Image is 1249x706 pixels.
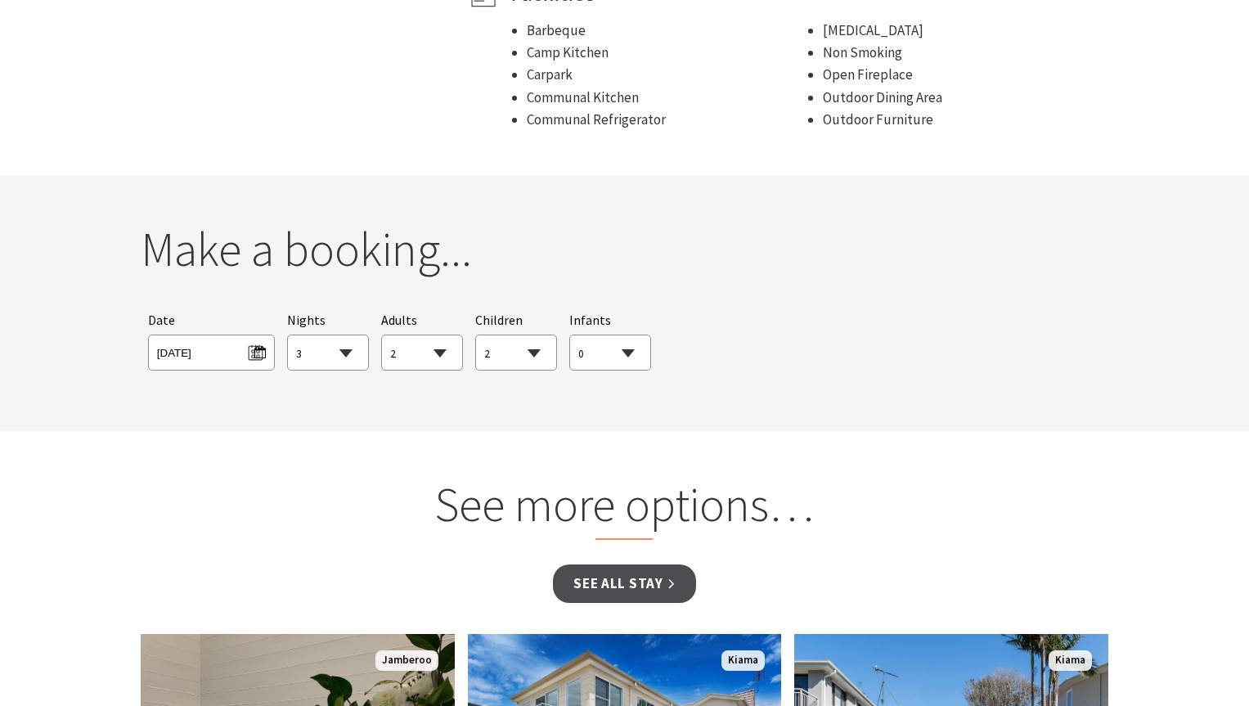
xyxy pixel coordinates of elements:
[527,109,806,131] li: Communal Refrigerator
[157,340,266,362] span: [DATE]
[287,310,369,371] div: Choose a number of nights
[381,312,417,328] span: Adults
[287,310,326,331] span: Nights
[141,221,1109,278] h2: Make a booking...
[312,476,937,540] h2: See more options…
[823,20,1103,42] li: [MEDICAL_DATA]
[553,564,695,603] a: See all Stay
[527,87,806,109] li: Communal Kitchen
[721,650,765,671] span: Kiama
[823,109,1103,131] li: Outdoor Furniture
[375,650,438,671] span: Jamberoo
[823,87,1103,109] li: Outdoor Dining Area
[569,312,611,328] span: Infants
[527,64,806,86] li: Carpark
[148,310,275,371] div: Please choose your desired arrival date
[148,312,175,328] span: Date
[1049,650,1092,671] span: Kiama
[527,42,806,64] li: Camp Kitchen
[823,42,1103,64] li: Non Smoking
[823,64,1103,86] li: Open Fireplace
[475,312,523,328] span: Children
[527,20,806,42] li: Barbeque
